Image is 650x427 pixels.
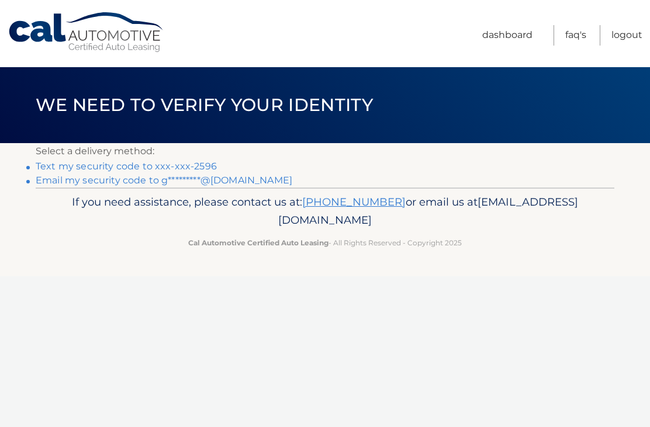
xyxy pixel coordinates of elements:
span: We need to verify your identity [36,94,373,116]
a: Email my security code to g*********@[DOMAIN_NAME] [36,175,292,186]
a: Dashboard [482,25,533,46]
p: Select a delivery method: [36,143,614,159]
a: Cal Automotive [8,12,165,53]
a: [PHONE_NUMBER] [302,195,406,209]
a: Logout [611,25,642,46]
a: Text my security code to xxx-xxx-2596 [36,161,217,172]
p: If you need assistance, please contact us at: or email us at [43,193,607,230]
p: - All Rights Reserved - Copyright 2025 [43,237,607,249]
a: FAQ's [565,25,586,46]
strong: Cal Automotive Certified Auto Leasing [188,238,329,247]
